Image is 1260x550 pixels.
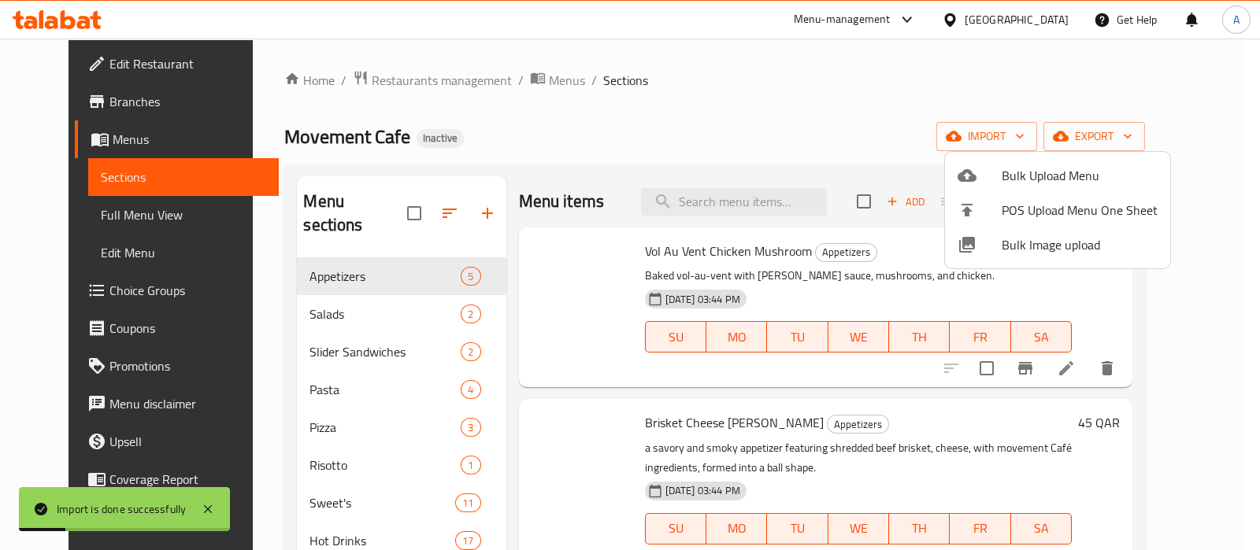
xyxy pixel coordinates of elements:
span: Bulk Image upload [1002,235,1158,254]
div: Import is done successfully [57,500,186,518]
li: POS Upload Menu One Sheet [945,193,1170,227]
span: POS Upload Menu One Sheet [1002,201,1158,220]
li: Upload bulk menu [945,158,1170,193]
span: Bulk Upload Menu [1002,166,1158,185]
